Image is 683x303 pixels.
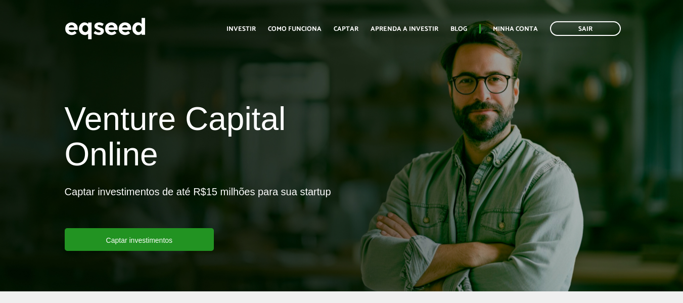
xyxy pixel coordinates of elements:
a: Aprenda a investir [371,26,438,32]
a: Investir [226,26,256,32]
a: Como funciona [268,26,322,32]
a: Captar investimentos [65,228,214,251]
p: Captar investimentos de até R$15 milhões para sua startup [65,186,331,228]
a: Captar [334,26,358,32]
h1: Venture Capital Online [65,101,334,178]
img: EqSeed [65,15,146,42]
a: Minha conta [493,26,538,32]
a: Blog [450,26,467,32]
a: Sair [550,21,621,36]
